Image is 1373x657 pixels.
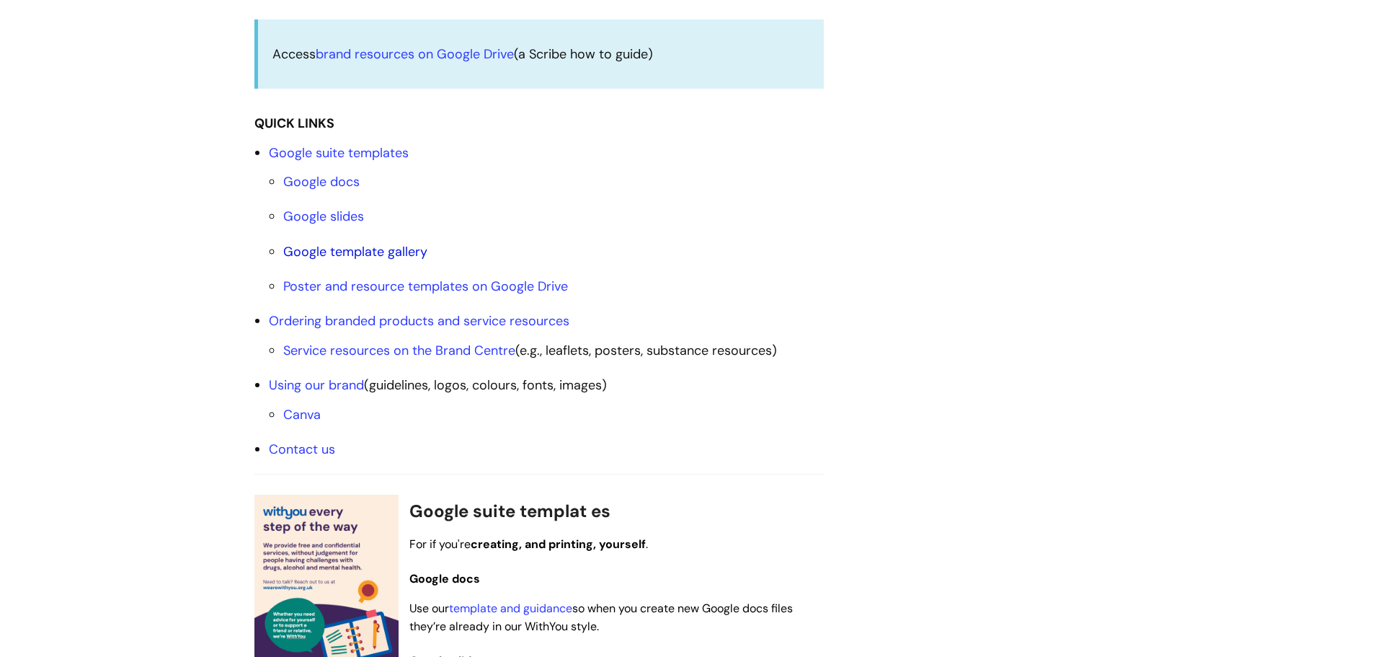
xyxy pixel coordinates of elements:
[254,115,334,132] strong: QUICK LINKS
[316,45,514,63] a: brand resources on Google Drive
[272,43,809,66] p: Access (a Scribe how to guide)
[283,342,515,359] a: Service resources on the Brand Centre
[283,243,427,260] a: Google template gallery
[283,278,568,295] a: Poster and resource templates on Google Drive
[283,339,824,362] li: (e.g., leaflets, posters, substance resources)
[283,406,321,423] a: Canva
[449,601,572,616] a: template and guidance
[409,500,610,522] span: Google suite templat es
[471,537,646,552] strong: creating, and printing, yourself
[283,208,364,225] a: Google slides
[269,441,335,458] a: Contact us
[269,376,364,394] a: Using our brand
[283,173,360,190] a: Google docs
[269,374,824,426] li: (guidelines, logos, colours, fonts, images)
[409,537,648,552] span: For if you're .
[409,601,793,634] span: Use our so when you create new Google docs files they’re already in our WithYou style.
[269,312,569,330] a: Ordering branded products and service resources
[269,144,409,162] a: Google suite templates
[409,571,480,586] span: Google docs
